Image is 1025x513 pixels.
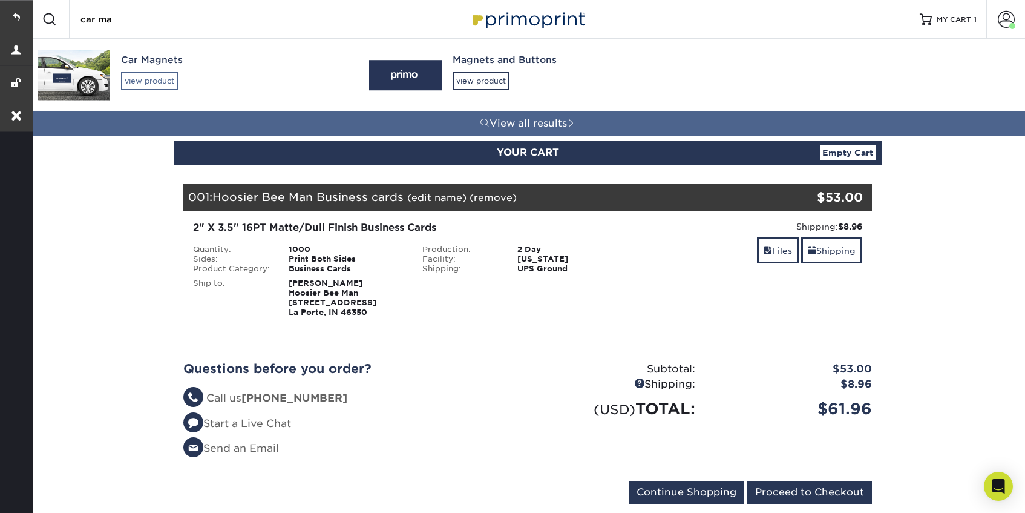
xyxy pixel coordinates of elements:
span: 1 [974,15,977,24]
div: Open Intercom Messenger [984,472,1013,501]
a: Magnets and Buttonsview product [362,39,693,111]
strong: [PHONE_NUMBER] [241,392,347,404]
a: Car Magnetsview product [30,39,362,111]
img: Car Magnets [38,50,110,100]
input: Proceed to Checkout [747,481,872,504]
img: Magnets and Buttons [369,60,442,90]
div: Facility: [413,254,509,264]
div: [US_STATE] [508,254,642,264]
div: $8.96 [704,377,881,392]
div: Shipping: [528,377,704,392]
a: View all results [30,111,1025,136]
li: Call us [183,391,519,406]
div: Magnets and Buttons [453,53,679,67]
span: files [764,246,772,256]
div: Car Magnets [121,53,347,67]
a: Empty Cart [820,145,876,160]
div: UPS Ground [508,264,642,274]
div: Shipping: [651,220,862,233]
div: Product Category: [184,264,280,274]
strong: [PERSON_NAME] Hoosier Bee Man [STREET_ADDRESS] La Porte, IN 46350 [289,279,376,317]
h2: Questions before you order? [183,362,519,376]
div: Print Both Sides [280,254,413,264]
div: Business Cards [280,264,413,274]
div: 001: [183,184,757,211]
div: Shipping: [413,264,509,274]
strong: $8.96 [838,222,862,231]
a: (edit name) [407,192,467,204]
small: (USD) [594,402,635,417]
div: view product [453,72,509,90]
div: Ship to: [184,279,280,317]
div: $53.00 [757,188,863,207]
div: Subtotal: [528,362,704,377]
span: MY CART [937,15,971,25]
a: Shipping [801,237,862,263]
span: Hoosier Bee Man Business cards [212,190,404,204]
div: Sides: [184,254,280,264]
a: (remove) [470,192,517,204]
div: Production: [413,245,509,254]
div: 2 Day [508,245,642,254]
span: shipping [808,246,816,256]
div: 1000 [280,245,413,254]
a: Send an Email [183,442,279,454]
a: Files [757,237,799,263]
div: view product [121,72,178,90]
a: Start a Live Chat [183,417,291,429]
input: SEARCH PRODUCTS..... [79,12,197,27]
img: Primoprint [467,6,588,32]
div: TOTAL: [528,397,704,420]
div: $53.00 [704,362,881,377]
span: YOUR CART [497,147,559,158]
div: 2" X 3.5" 16PT Matte/Dull Finish Business Cards [193,220,633,235]
div: $61.96 [704,397,881,420]
input: Continue Shopping [629,481,744,504]
div: Quantity: [184,245,280,254]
